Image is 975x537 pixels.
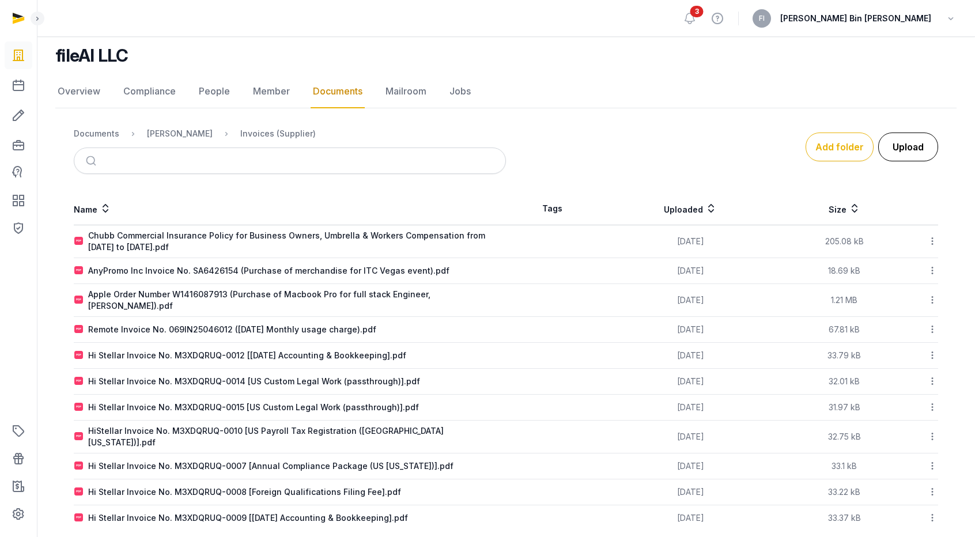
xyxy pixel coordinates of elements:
[74,432,84,441] img: pdf.svg
[782,192,906,225] th: Size
[74,487,84,497] img: pdf.svg
[782,258,906,284] td: 18.69 kB
[677,236,704,246] span: [DATE]
[74,513,84,523] img: pdf.svg
[677,350,704,360] span: [DATE]
[74,351,84,360] img: pdf.svg
[74,296,84,305] img: pdf.svg
[677,487,704,497] span: [DATE]
[74,377,84,386] img: pdf.svg
[88,230,505,253] div: Chubb Commercial Insurance Policy for Business Owners, Umbrella & Workers Compensation from [DATE...
[74,237,84,246] img: pdf.svg
[878,133,938,161] button: Upload
[88,324,376,335] div: Remote Invoice No. 069IN25046012 ([DATE] Monthly usage charge).pdf
[121,75,178,108] a: Compliance
[677,295,704,305] span: [DATE]
[88,376,420,387] div: Hi Stellar Invoice No. M3XDQRUQ-0014 [US Custom Legal Work (passthrough)].pdf
[88,512,408,524] div: Hi Stellar Invoice No. M3XDQRUQ-0009 [[DATE] Accounting & Bookkeeping].pdf
[782,317,906,343] td: 67.81 kB
[759,15,765,22] span: FI
[88,425,505,448] div: HiStellar Invoice No. M3XDQRUQ-0010 [US Payroll Tax Registration ([GEOGRAPHIC_DATA] [US_STATE])].pdf
[753,9,771,28] button: FI
[782,343,906,369] td: 33.79 kB
[311,75,365,108] a: Documents
[196,75,232,108] a: People
[74,325,84,334] img: pdf.svg
[88,350,406,361] div: Hi Stellar Invoice No. M3XDQRUQ-0012 [[DATE] Accounting & Bookkeeping].pdf
[677,461,704,471] span: [DATE]
[88,265,449,277] div: AnyPromo Inc Invoice No. SA6426154 (Purchase of merchandise for ITC Vegas event).pdf
[240,128,316,139] div: Invoices (Supplier)
[677,402,704,412] span: [DATE]
[677,376,704,386] span: [DATE]
[782,369,906,395] td: 32.01 kB
[677,513,704,523] span: [DATE]
[782,395,906,421] td: 31.97 kB
[79,148,106,173] button: Submit
[768,403,975,537] iframe: Chat Widget
[74,120,506,148] nav: Breadcrumb
[74,403,84,412] img: pdf.svg
[88,289,505,312] div: Apple Order Number W1416087913 (Purchase of Macbook Pro for full stack Engineer, [PERSON_NAME]).pdf
[147,128,213,139] div: [PERSON_NAME]
[780,12,931,25] span: [PERSON_NAME] Bin [PERSON_NAME]
[88,402,419,413] div: Hi Stellar Invoice No. M3XDQRUQ-0015 [US Custom Legal Work (passthrough)].pdf
[55,75,957,108] nav: Tabs
[599,192,782,225] th: Uploaded
[447,75,473,108] a: Jobs
[88,460,454,472] div: Hi Stellar Invoice No. M3XDQRUQ-0007 [Annual Compliance Package (US [US_STATE])].pdf
[806,133,874,161] button: Add folder
[55,75,103,108] a: Overview
[782,284,906,317] td: 1.21 MB
[74,266,84,275] img: pdf.svg
[74,128,119,139] div: Documents
[782,225,906,258] td: 205.08 kB
[88,486,401,498] div: Hi Stellar Invoice No. M3XDQRUQ-0008 [Foreign Qualifications Filing Fee].pdf
[677,266,704,275] span: [DATE]
[74,462,84,471] img: pdf.svg
[74,192,506,225] th: Name
[55,45,129,66] h2: fileAI LLC
[383,75,429,108] a: Mailroom
[677,432,704,441] span: [DATE]
[690,6,704,17] span: 3
[506,192,599,225] th: Tags
[251,75,292,108] a: Member
[677,324,704,334] span: [DATE]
